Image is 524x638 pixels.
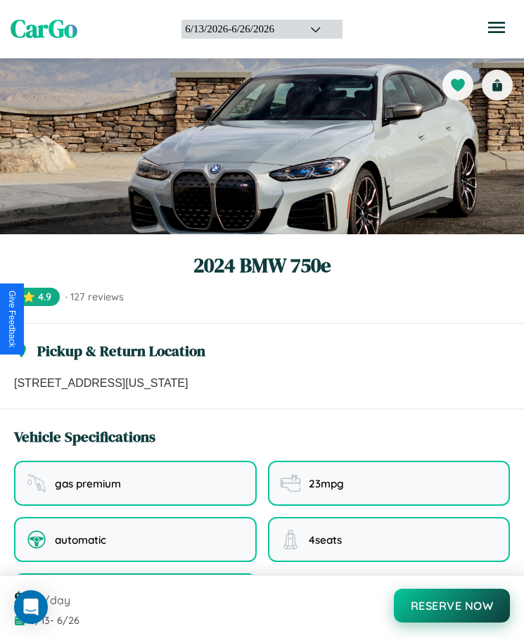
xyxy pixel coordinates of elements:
div: Give Feedback [7,291,17,347]
span: $ 40 [14,587,41,610]
span: 23 mpg [309,477,344,490]
span: gas premium [55,477,121,490]
span: /day [44,593,70,607]
h1: 2024 BMW 750e [14,251,510,279]
img: fuel type [27,473,46,493]
h3: Pickup & Return Location [37,340,205,361]
div: 6 / 13 / 2026 - 6 / 26 / 2026 [185,23,293,35]
button: Reserve Now [394,589,511,623]
img: seating [281,530,300,549]
span: CarGo [11,12,77,46]
h3: Vehicle Specifications [14,426,155,447]
span: · 127 reviews [65,291,124,303]
span: 4 seats [309,533,342,547]
span: 6 / 13 - 6 / 26 [30,614,79,627]
p: [STREET_ADDRESS][US_STATE] [14,375,510,392]
span: automatic [55,533,106,547]
span: ⭐ 4.9 [14,288,60,306]
img: fuel efficiency [281,473,300,493]
div: Open Intercom Messenger [14,590,48,624]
